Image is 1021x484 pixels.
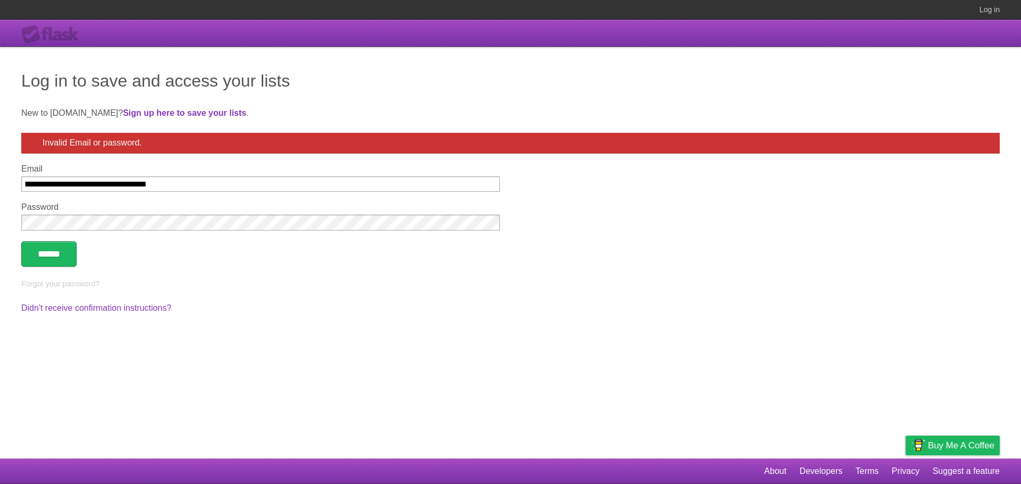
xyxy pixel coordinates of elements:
[21,107,1000,120] p: New to [DOMAIN_NAME]? .
[799,461,842,481] a: Developers
[21,68,1000,94] h1: Log in to save and access your lists
[21,164,500,174] label: Email
[21,303,171,312] a: Didn't receive confirmation instructions?
[21,279,99,288] a: Forgot your password?
[21,133,1000,154] div: Invalid Email or password.
[892,461,919,481] a: Privacy
[911,436,925,454] img: Buy me a coffee
[21,25,85,44] div: Flask
[928,436,994,455] span: Buy me a coffee
[856,461,879,481] a: Terms
[933,461,1000,481] a: Suggest a feature
[123,108,246,117] a: Sign up here to save your lists
[764,461,786,481] a: About
[21,202,500,212] label: Password
[906,436,1000,455] a: Buy me a coffee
